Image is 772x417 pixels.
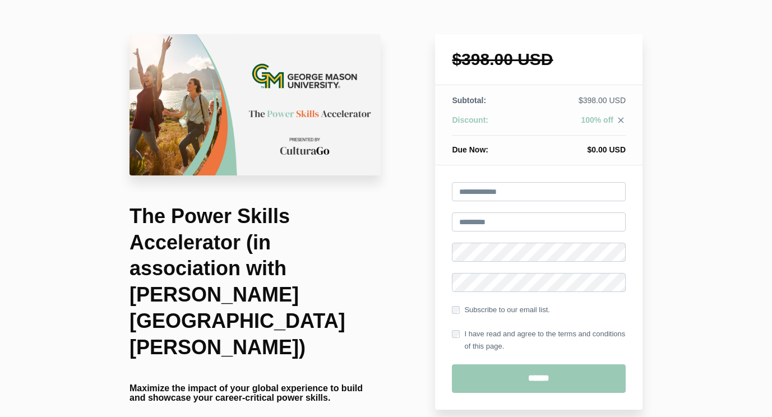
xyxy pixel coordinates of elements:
[588,145,626,154] span: $0.00 USD
[130,383,381,403] h4: Maximize the impact of your global experience to build and showcase your career-critical power sk...
[452,304,549,316] label: Subscribe to our email list.
[452,328,626,353] label: I have read and agree to the terms and conditions of this page.
[528,95,626,114] td: $398.00 USD
[613,115,626,128] a: close
[452,306,460,314] input: Subscribe to our email list.
[452,136,527,156] th: Due Now:
[452,114,527,136] th: Discount:
[581,115,613,124] span: 100% off
[452,330,460,338] input: I have read and agree to the terms and conditions of this page.
[616,115,626,125] i: close
[452,96,486,105] span: Subtotal:
[452,51,626,68] h1: $398.00 USD
[130,34,381,175] img: a3e68b-4460-fe2-a77a-207fc7264441_University_Check_Out_Page_17_.png
[130,203,381,361] h1: The Power Skills Accelerator (in association with [PERSON_NAME][GEOGRAPHIC_DATA][PERSON_NAME])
